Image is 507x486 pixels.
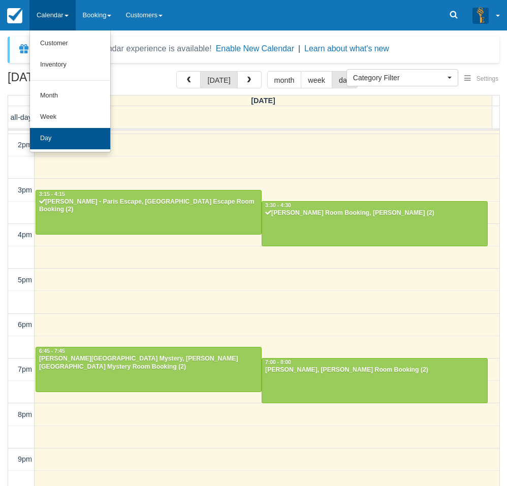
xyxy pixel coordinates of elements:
[30,107,110,128] a: Week
[251,96,275,105] span: [DATE]
[7,8,22,23] img: checkfront-main-nav-mini-logo.png
[18,276,32,284] span: 5pm
[36,347,262,392] a: 6:45 - 7:45[PERSON_NAME][GEOGRAPHIC_DATA] Mystery, [PERSON_NAME][GEOGRAPHIC_DATA] Mystery Room Bo...
[18,320,32,329] span: 6pm
[30,128,110,149] a: Day
[262,201,488,246] a: 3:30 - 4:30[PERSON_NAME] Room Booking, [PERSON_NAME] (2)
[353,73,445,83] span: Category Filter
[477,75,498,82] span: Settings
[265,209,485,217] div: [PERSON_NAME] Room Booking, [PERSON_NAME] (2)
[216,44,294,54] button: Enable New Calendar
[262,358,488,403] a: 7:00 - 8:00[PERSON_NAME], [PERSON_NAME] Room Booking (2)
[265,366,485,374] div: [PERSON_NAME], [PERSON_NAME] Room Booking (2)
[298,44,300,53] span: |
[265,360,291,365] span: 7:00 - 8:00
[39,348,65,354] span: 6:45 - 7:45
[472,7,489,23] img: A3
[332,71,358,88] button: day
[301,71,332,88] button: week
[39,198,259,214] div: [PERSON_NAME] - Paris Escape, [GEOGRAPHIC_DATA] Escape Room Booking (2)
[39,191,65,197] span: 3:15 - 4:15
[8,71,136,90] h2: [DATE]
[30,33,110,54] a: Customer
[267,71,302,88] button: month
[30,85,110,107] a: Month
[18,186,32,194] span: 3pm
[18,141,32,149] span: 2pm
[18,231,32,239] span: 4pm
[265,203,291,208] span: 3:30 - 4:30
[18,455,32,463] span: 9pm
[18,410,32,418] span: 8pm
[29,30,111,152] ul: Calendar
[30,54,110,76] a: Inventory
[36,190,262,235] a: 3:15 - 4:15[PERSON_NAME] - Paris Escape, [GEOGRAPHIC_DATA] Escape Room Booking (2)
[34,43,212,55] div: A new Booking Calendar experience is available!
[39,355,259,371] div: [PERSON_NAME][GEOGRAPHIC_DATA] Mystery, [PERSON_NAME][GEOGRAPHIC_DATA] Mystery Room Booking (2)
[346,69,458,86] button: Category Filter
[458,72,504,86] button: Settings
[18,365,32,373] span: 7pm
[11,113,32,121] span: all-day
[304,44,389,53] a: Learn about what's new
[200,71,237,88] button: [DATE]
